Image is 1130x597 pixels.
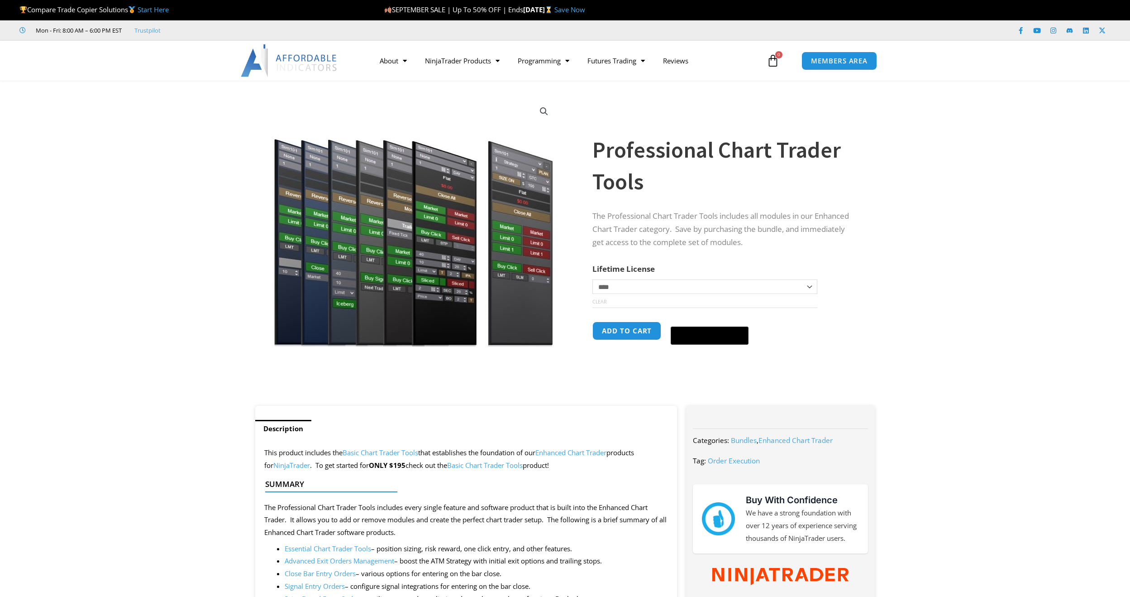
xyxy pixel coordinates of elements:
[285,556,394,565] a: Advanced Exit Orders Management
[712,568,849,585] img: NinjaTrader Wordmark color RGB | Affordable Indicators – NinjaTrader
[264,447,668,472] p: This product includes the that establishes the foundation of our products for . To get started for
[285,568,668,580] li: – various options for entering on the bar close.
[265,480,660,489] h4: Summary
[578,50,654,71] a: Futures Trading
[33,25,122,36] span: Mon - Fri: 8:00 AM – 6:00 PM EST
[241,44,338,77] img: LogoAI | Affordable Indicators – NinjaTrader
[731,436,757,445] a: Bundles
[371,50,416,71] a: About
[20,6,27,13] img: 🏆
[523,5,554,14] strong: [DATE]
[536,103,552,120] a: View full-screen image gallery
[693,456,706,465] span: Tag:
[592,298,606,305] a: Clear options
[671,327,749,345] button: Buy with GPay
[371,50,764,71] nav: Menu
[343,448,418,457] a: Basic Chart Trader Tools
[592,134,857,197] h1: Professional Chart Trader Tools
[273,461,310,470] a: NinjaTrader
[654,50,697,71] a: Reviews
[416,50,509,71] a: NinjaTrader Products
[509,50,578,71] a: Programming
[545,6,552,13] img: ⌛
[708,456,760,465] a: Order Execution
[255,420,311,438] a: Description
[405,461,549,470] span: check out the product!
[801,52,877,70] a: MEMBERS AREA
[369,461,405,470] strong: ONLY $195
[138,5,169,14] a: Start Here
[535,448,606,457] a: Enhanced Chart Trader
[268,96,559,347] img: ProfessionalToolsBundlePage
[554,5,585,14] a: Save Now
[129,6,135,13] img: 🥇
[746,507,859,545] p: We have a strong foundation with over 12 years of experience serving thousands of NinjaTrader users.
[731,436,833,445] span: ,
[447,461,523,470] a: Basic Chart Trader Tools
[775,51,782,58] span: 0
[134,25,161,36] a: Trustpilot
[285,582,345,591] a: Signal Entry Orders
[758,436,833,445] a: Enhanced Chart Trader
[285,544,371,553] a: Essential Chart Trader Tools
[592,210,857,249] p: The Professional Chart Trader Tools includes all modules in our Enhanced Chart Trader category. S...
[385,6,391,13] img: 🍂
[19,5,169,14] span: Compare Trade Copier Solutions
[811,58,868,64] span: MEMBERS AREA
[384,5,523,14] span: SEPTEMBER SALE | Up To 50% OFF | Ends
[753,48,793,74] a: 0
[669,320,750,321] iframe: Secure payment input frame
[285,580,668,593] li: – configure signal integrations for entering on the bar close.
[702,502,734,535] img: mark thumbs good 43913 | Affordable Indicators – NinjaTrader
[264,501,668,539] p: The Professional Chart Trader Tools includes every single feature and software product that is bu...
[285,555,668,568] li: – boost the ATM Strategy with initial exit options and trailing stops.
[285,543,668,555] li: – position sizing, risk reward, one click entry, and other features.
[592,264,655,274] label: Lifetime License
[285,569,356,578] a: Close Bar Entry Orders
[746,493,859,507] h3: Buy With Confidence
[693,436,729,445] span: Categories:
[592,322,661,340] button: Add to cart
